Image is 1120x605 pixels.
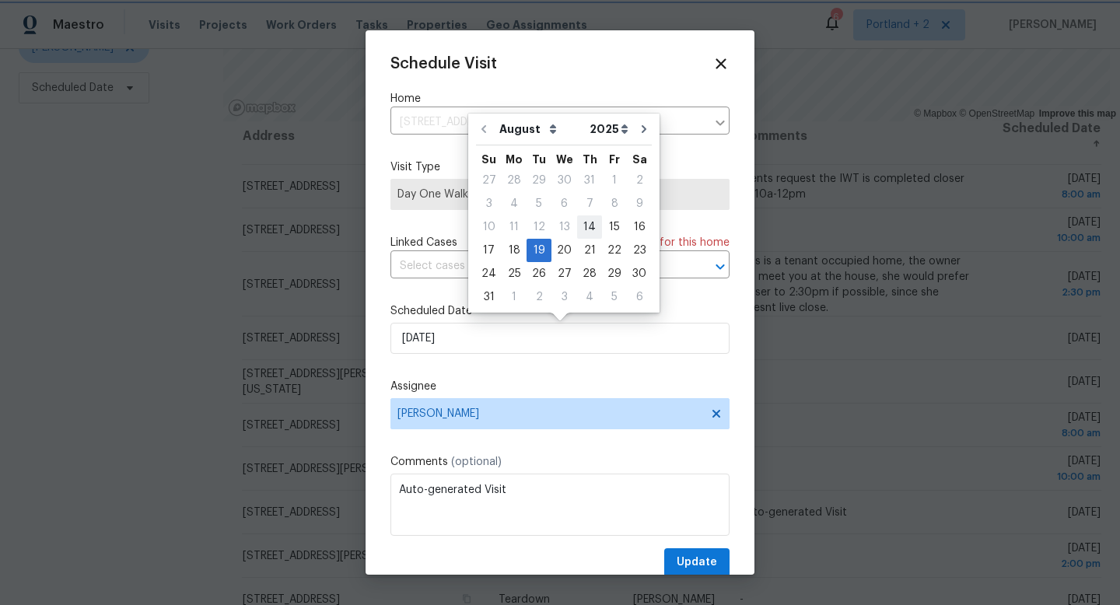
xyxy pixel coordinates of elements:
[577,216,602,238] div: 14
[502,239,527,262] div: Mon Aug 18 2025
[602,239,627,262] div: Fri Aug 22 2025
[390,474,730,536] textarea: Auto-generated Visit
[551,215,577,239] div: Wed Aug 13 2025
[664,548,730,577] button: Update
[627,286,652,308] div: 6
[527,170,551,191] div: 29
[527,263,551,285] div: 26
[502,170,527,191] div: 28
[390,454,730,470] label: Comments
[577,239,602,262] div: Thu Aug 21 2025
[627,240,652,261] div: 23
[476,240,502,261] div: 17
[390,379,730,394] label: Assignee
[577,285,602,309] div: Thu Sep 04 2025
[397,187,723,202] span: Day One Walk
[527,239,551,262] div: Tue Aug 19 2025
[390,254,686,278] input: Select cases
[390,235,457,250] span: Linked Cases
[602,170,627,191] div: 1
[627,170,652,191] div: 2
[390,159,730,175] label: Visit Type
[527,193,551,215] div: 5
[577,192,602,215] div: Thu Aug 07 2025
[390,323,730,354] input: M/D/YYYY
[527,285,551,309] div: Tue Sep 02 2025
[677,553,717,572] span: Update
[390,91,730,107] label: Home
[602,192,627,215] div: Fri Aug 08 2025
[476,169,502,192] div: Sun Jul 27 2025
[476,215,502,239] div: Sun Aug 10 2025
[551,170,577,191] div: 30
[602,263,627,285] div: 29
[577,193,602,215] div: 7
[551,263,577,285] div: 27
[602,285,627,309] div: Fri Sep 05 2025
[577,263,602,285] div: 28
[502,193,527,215] div: 4
[476,193,502,215] div: 3
[451,456,502,467] span: (optional)
[476,286,502,308] div: 31
[527,240,551,261] div: 19
[476,170,502,191] div: 27
[627,262,652,285] div: Sat Aug 30 2025
[609,154,620,165] abbr: Friday
[577,286,602,308] div: 4
[551,192,577,215] div: Wed Aug 06 2025
[495,117,586,141] select: Month
[577,240,602,261] div: 21
[602,193,627,215] div: 8
[577,262,602,285] div: Thu Aug 28 2025
[502,263,527,285] div: 25
[551,240,577,261] div: 20
[502,192,527,215] div: Mon Aug 04 2025
[502,262,527,285] div: Mon Aug 25 2025
[476,216,502,238] div: 10
[551,193,577,215] div: 6
[527,169,551,192] div: Tue Jul 29 2025
[627,216,652,238] div: 16
[502,240,527,261] div: 18
[602,215,627,239] div: Fri Aug 15 2025
[502,216,527,238] div: 11
[532,154,546,165] abbr: Tuesday
[627,239,652,262] div: Sat Aug 23 2025
[709,256,731,278] button: Open
[551,285,577,309] div: Wed Sep 03 2025
[712,55,730,72] span: Close
[397,407,702,420] span: [PERSON_NAME]
[577,170,602,191] div: 31
[476,239,502,262] div: Sun Aug 17 2025
[527,192,551,215] div: Tue Aug 05 2025
[551,262,577,285] div: Wed Aug 27 2025
[502,286,527,308] div: 1
[551,286,577,308] div: 3
[481,154,496,165] abbr: Sunday
[476,263,502,285] div: 24
[577,215,602,239] div: Thu Aug 14 2025
[627,263,652,285] div: 30
[627,285,652,309] div: Sat Sep 06 2025
[602,262,627,285] div: Fri Aug 29 2025
[476,262,502,285] div: Sun Aug 24 2025
[472,114,495,145] button: Go to previous month
[556,154,573,165] abbr: Wednesday
[527,262,551,285] div: Tue Aug 26 2025
[502,285,527,309] div: Mon Sep 01 2025
[527,215,551,239] div: Tue Aug 12 2025
[627,215,652,239] div: Sat Aug 16 2025
[632,154,647,165] abbr: Saturday
[602,240,627,261] div: 22
[476,285,502,309] div: Sun Aug 31 2025
[577,169,602,192] div: Thu Jul 31 2025
[551,239,577,262] div: Wed Aug 20 2025
[390,56,497,72] span: Schedule Visit
[390,303,730,319] label: Scheduled Date
[551,169,577,192] div: Wed Jul 30 2025
[527,286,551,308] div: 2
[627,192,652,215] div: Sat Aug 09 2025
[502,215,527,239] div: Mon Aug 11 2025
[602,216,627,238] div: 15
